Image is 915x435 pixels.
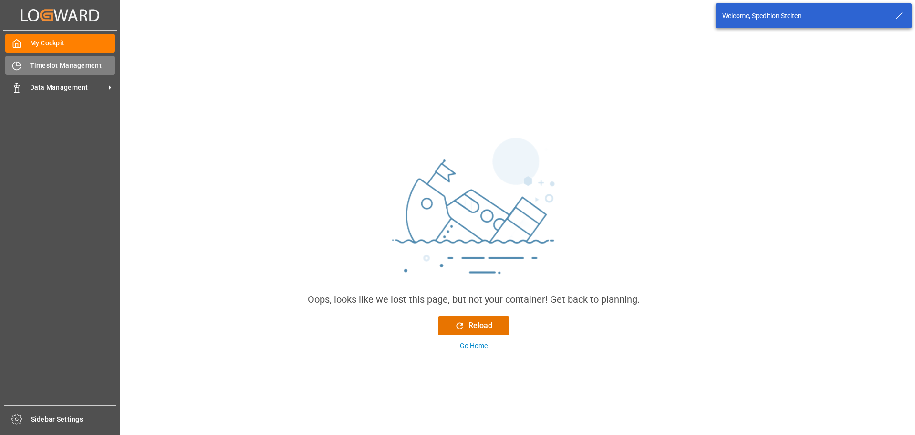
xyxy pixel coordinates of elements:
[5,34,115,53] a: My Cockpit
[438,341,509,351] button: Go Home
[30,83,105,93] span: Data Management
[722,11,886,21] div: Welcome, Spedition Stelten
[308,292,640,307] div: Oops, looks like we lost this page, but not your container! Get back to planning.
[331,134,617,292] img: sinking_ship.png
[455,320,492,331] div: Reload
[30,61,115,71] span: Timeslot Management
[460,341,488,351] div: Go Home
[30,38,115,48] span: My Cockpit
[5,56,115,74] a: Timeslot Management
[31,414,116,424] span: Sidebar Settings
[438,316,509,335] button: Reload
